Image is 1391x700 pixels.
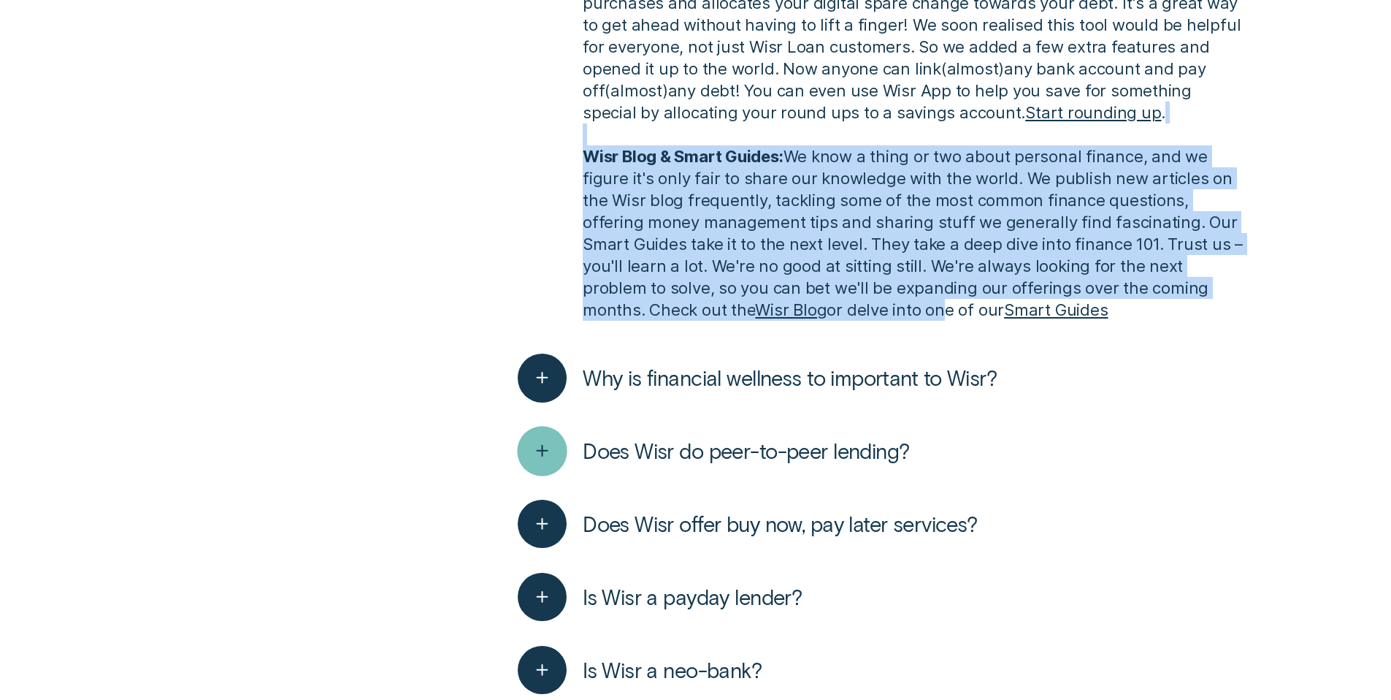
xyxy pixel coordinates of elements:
span: Is Wisr a payday lender? [583,584,802,610]
span: Does Wisr do peer-to-peer lending? [583,438,909,464]
button: Is Wisr a payday lender? [518,573,802,622]
span: Why is financial wellness to important to Wisr? [583,365,997,391]
a: Wisr Blog [755,300,827,319]
span: Is Wisr a neo-bank? [583,657,762,683]
button: Does Wisr do peer-to-peer lending? [518,427,909,476]
span: ) [662,80,668,100]
strong: Wisr Blog & Smart Guides: [583,146,783,166]
button: Is Wisr a neo-bank? [518,646,762,695]
button: Does Wisr offer buy now, pay later services? [518,500,977,549]
a: Start rounding up [1025,102,1161,122]
button: Why is financial wellness to important to Wisr? [518,354,997,403]
span: ( [941,58,947,78]
span: ( [605,80,610,100]
a: Smart Guides [1004,300,1108,319]
span: ) [998,58,1004,78]
span: Does Wisr offer buy now, pay later services? [583,511,978,537]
